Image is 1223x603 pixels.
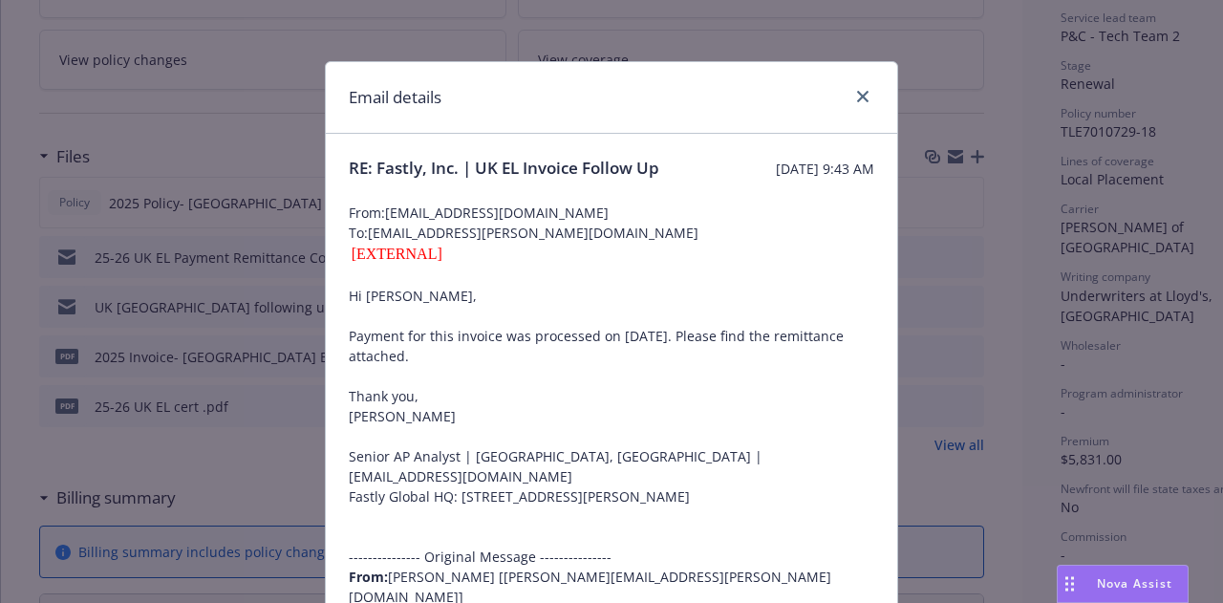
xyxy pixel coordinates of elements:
div: [EXTERNAL] [349,243,874,266]
span: Nova Assist [1097,575,1172,592]
span: From: [EMAIL_ADDRESS][DOMAIN_NAME] [349,203,874,223]
span: [DATE] 9:43 AM [776,159,874,179]
span: To: [EMAIL_ADDRESS][PERSON_NAME][DOMAIN_NAME] [349,223,874,243]
button: Nova Assist [1057,565,1189,603]
span: RE: Fastly, Inc. | UK EL Invoice Follow Up [349,157,659,180]
div: Drag to move [1058,566,1082,602]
